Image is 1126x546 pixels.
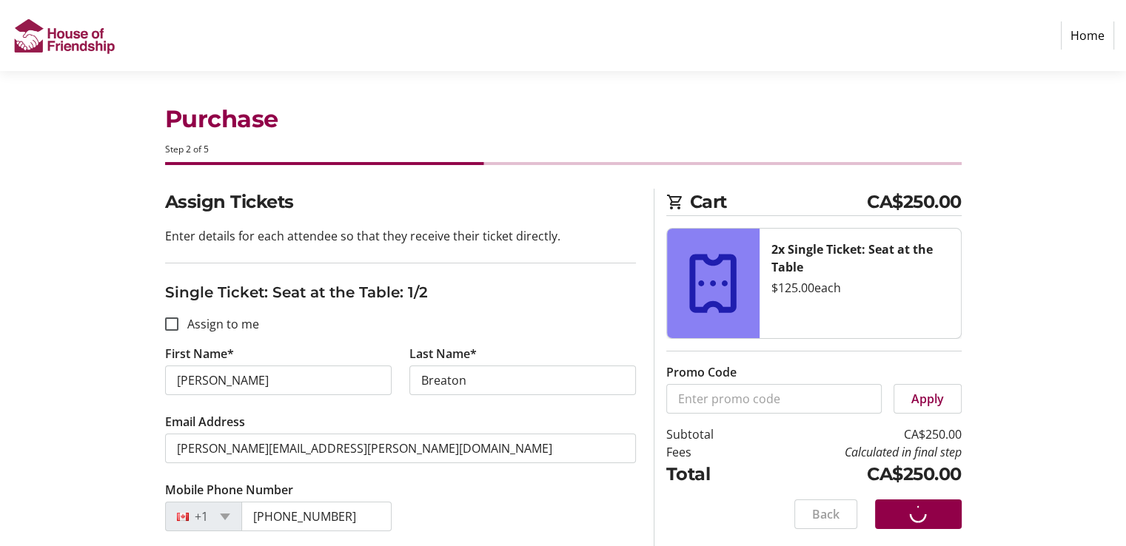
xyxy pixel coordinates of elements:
div: $125.00 each [771,279,949,297]
td: Calculated in final step [751,443,962,461]
input: (506) 234-5678 [241,502,392,531]
span: CA$250.00 [867,189,962,215]
h1: Purchase [165,101,962,137]
p: Enter details for each attendee so that they receive their ticket directly. [165,227,636,245]
label: Assign to me [178,315,259,333]
button: Apply [894,384,962,414]
div: Step 2 of 5 [165,143,962,156]
h3: Single Ticket: Seat at the Table: 1/2 [165,281,636,303]
input: Enter promo code [666,384,882,414]
label: First Name* [165,345,234,363]
span: Apply [911,390,944,408]
label: Last Name* [409,345,477,363]
span: Cart [690,189,868,215]
td: Subtotal [666,425,751,443]
strong: 2x Single Ticket: Seat at the Table [771,241,933,275]
h2: Assign Tickets [165,189,636,215]
label: Mobile Phone Number [165,481,293,499]
td: Total [666,461,751,488]
label: Promo Code [666,363,737,381]
td: CA$250.00 [751,461,962,488]
td: CA$250.00 [751,425,962,443]
img: House of Friendship's Logo [12,6,117,65]
a: Home [1061,21,1114,50]
td: Fees [666,443,751,461]
label: Email Address [165,413,245,431]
